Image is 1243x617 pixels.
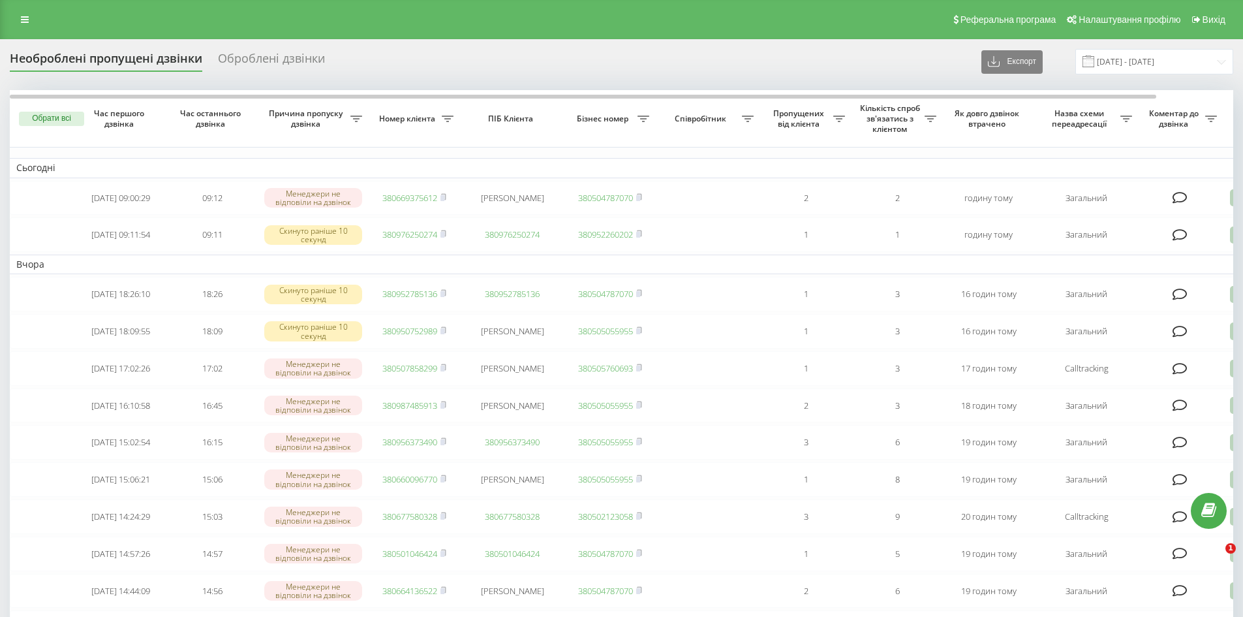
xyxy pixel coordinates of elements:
[760,314,852,349] td: 1
[943,217,1034,252] td: годину тому
[578,288,633,300] a: 380504787070
[75,388,166,423] td: [DATE] 16:10:58
[485,436,540,448] a: 380956373490
[471,114,553,124] span: ПІБ Клієнта
[662,114,742,124] span: Співробітник
[264,581,362,601] div: Менеджери не відповіли на дзвінок
[943,574,1034,609] td: 19 годин тому
[943,181,1034,215] td: годину тому
[166,351,258,386] td: 17:02
[166,574,258,609] td: 14:56
[943,277,1034,311] td: 16 годин тому
[943,499,1034,534] td: 20 годин тому
[578,473,633,485] a: 380505055955
[382,436,437,448] a: 380956373490
[460,462,564,497] td: [PERSON_NAME]
[177,108,247,129] span: Час останнього дзвінка
[578,585,633,597] a: 380504787070
[1034,388,1139,423] td: Загальний
[460,574,564,609] td: [PERSON_NAME]
[960,14,1056,25] span: Реферальна програма
[485,548,540,560] a: 380501046424
[382,325,437,337] a: 380950752989
[75,499,166,534] td: [DATE] 14:24:29
[10,52,202,72] div: Необроблені пропущені дзвінки
[760,425,852,460] td: 3
[166,277,258,311] td: 18:26
[75,574,166,609] td: [DATE] 14:44:09
[460,181,564,215] td: [PERSON_NAME]
[852,181,943,215] td: 2
[1034,277,1139,311] td: Загальний
[852,499,943,534] td: 9
[264,108,350,129] span: Причина пропуску дзвінка
[571,114,637,124] span: Бізнес номер
[382,585,437,597] a: 380664136522
[981,50,1043,74] button: Експорт
[943,351,1034,386] td: 17 годин тому
[852,217,943,252] td: 1
[375,114,442,124] span: Номер клієнта
[382,511,437,522] a: 380677580328
[264,358,362,378] div: Менеджери не відповіли на дзвінок
[1203,14,1225,25] span: Вихід
[166,537,258,571] td: 14:57
[1041,108,1120,129] span: Назва схеми переадресації
[760,388,852,423] td: 2
[858,103,925,134] span: Кількість спроб зв'язатись з клієнтом
[382,362,437,374] a: 380507858299
[166,425,258,460] td: 16:15
[75,181,166,215] td: [DATE] 09:00:29
[943,537,1034,571] td: 19 годин тому
[1034,499,1139,534] td: Calltracking
[852,537,943,571] td: 5
[1034,425,1139,460] td: Загальний
[75,277,166,311] td: [DATE] 18:26:10
[382,192,437,204] a: 380669375612
[760,351,852,386] td: 1
[852,388,943,423] td: 3
[264,507,362,526] div: Менеджери не відповіли на дзвінок
[1034,574,1139,609] td: Загальний
[953,108,1024,129] span: Як довго дзвінок втрачено
[382,288,437,300] a: 380952785136
[760,537,852,571] td: 1
[1199,543,1230,575] iframe: Intercom live chat
[264,188,362,208] div: Менеджери не відповіли на дзвінок
[760,217,852,252] td: 1
[852,314,943,349] td: 3
[943,388,1034,423] td: 18 годин тому
[166,314,258,349] td: 18:09
[218,52,325,72] div: Оброблені дзвінки
[578,229,633,240] a: 380952260202
[75,314,166,349] td: [DATE] 18:09:55
[760,574,852,609] td: 2
[760,462,852,497] td: 1
[578,400,633,411] a: 380505055955
[943,314,1034,349] td: 16 годин тому
[264,433,362,452] div: Менеджери не відповіли на дзвінок
[19,112,84,126] button: Обрати всі
[382,548,437,560] a: 380501046424
[760,277,852,311] td: 1
[1079,14,1180,25] span: Налаштування профілю
[264,225,362,245] div: Скинуто раніше 10 секунд
[85,108,156,129] span: Час першого дзвінка
[166,462,258,497] td: 15:06
[852,574,943,609] td: 6
[760,181,852,215] td: 2
[1034,462,1139,497] td: Загальний
[852,462,943,497] td: 8
[75,462,166,497] td: [DATE] 15:06:21
[264,396,362,415] div: Менеджери не відповіли на дзвінок
[852,425,943,460] td: 6
[578,192,633,204] a: 380504787070
[578,325,633,337] a: 380505055955
[1034,537,1139,571] td: Загальний
[1034,217,1139,252] td: Загальний
[75,425,166,460] td: [DATE] 15:02:54
[485,229,540,240] a: 380976250274
[460,388,564,423] td: [PERSON_NAME]
[943,462,1034,497] td: 19 годин тому
[264,544,362,563] div: Менеджери не відповіли на дзвінок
